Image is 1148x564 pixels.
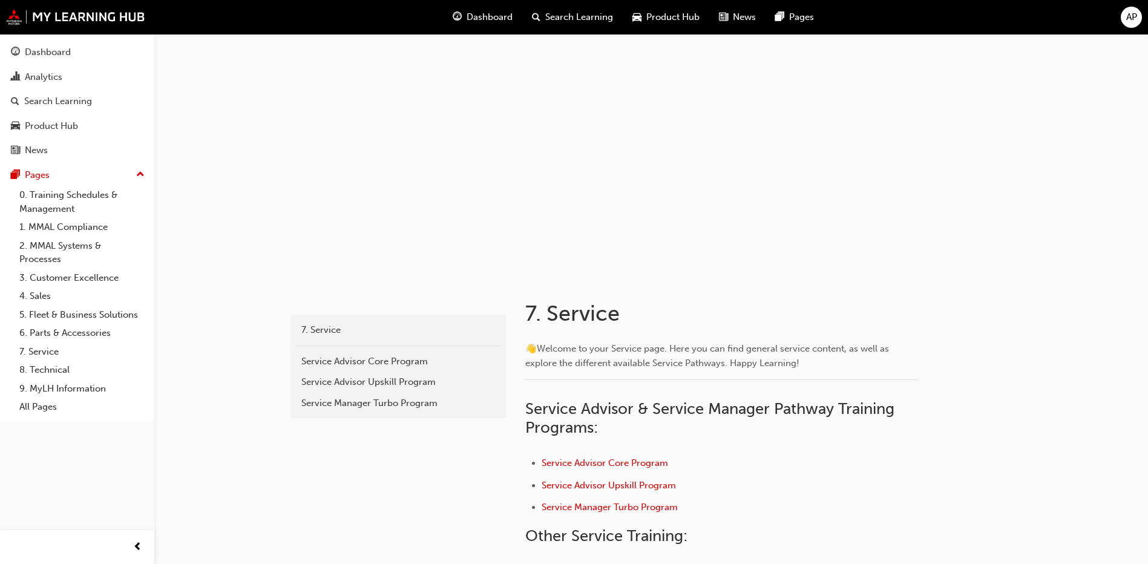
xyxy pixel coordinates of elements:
[525,526,687,545] span: Other Service Training:
[15,186,149,218] a: 0. Training Schedules & Management
[542,480,676,491] a: Service Advisor Upskill Program
[542,502,678,513] a: Service Manager Turbo Program
[295,393,501,414] a: Service Manager Turbo Program
[6,9,145,25] img: mmal
[301,323,495,337] div: 7. Service
[15,287,149,306] a: 4. Sales
[301,375,495,389] div: Service Advisor Upskill Program
[5,41,149,64] a: Dashboard
[532,10,540,25] span: search-icon
[522,5,623,30] a: search-iconSearch Learning
[15,343,149,361] a: 7. Service
[15,237,149,269] a: 2. MMAL Systems & Processes
[525,343,537,354] span: 👋
[295,320,501,341] a: 7. Service
[11,121,20,132] span: car-icon
[15,324,149,343] a: 6. Parts & Accessories
[25,168,50,182] div: Pages
[15,269,149,287] a: 3. Customer Excellence
[1121,7,1142,28] button: AP
[443,5,522,30] a: guage-iconDashboard
[5,139,149,162] a: News
[545,10,613,24] span: Search Learning
[24,94,92,108] div: Search Learning
[5,164,149,186] button: Pages
[5,115,149,137] a: Product Hub
[11,96,19,107] span: search-icon
[15,306,149,324] a: 5. Fleet & Business Solutions
[301,355,495,369] div: Service Advisor Core Program
[133,540,142,555] span: prev-icon
[525,343,891,369] span: Welcome to your Service page. Here you can find general service content, as well as explore the d...
[15,218,149,237] a: 1. MMAL Compliance
[467,10,513,24] span: Dashboard
[623,5,709,30] a: car-iconProduct Hub
[646,10,700,24] span: Product Hub
[789,10,814,24] span: Pages
[775,10,784,25] span: pages-icon
[5,39,149,164] button: DashboardAnalyticsSearch LearningProduct HubNews
[5,66,149,88] a: Analytics
[11,145,20,156] span: news-icon
[632,10,641,25] span: car-icon
[295,372,501,393] a: Service Advisor Upskill Program
[11,170,20,181] span: pages-icon
[15,361,149,379] a: 8. Technical
[525,300,922,327] h1: 7. Service
[11,72,20,83] span: chart-icon
[25,70,62,84] div: Analytics
[766,5,824,30] a: pages-iconPages
[11,47,20,58] span: guage-icon
[542,457,668,468] a: Service Advisor Core Program
[25,143,48,157] div: News
[719,10,728,25] span: news-icon
[15,398,149,416] a: All Pages
[136,167,145,183] span: up-icon
[1126,10,1137,24] span: AP
[25,119,78,133] div: Product Hub
[709,5,766,30] a: news-iconNews
[301,396,495,410] div: Service Manager Turbo Program
[453,10,462,25] span: guage-icon
[15,379,149,398] a: 9. MyLH Information
[525,399,899,438] span: Service Advisor & Service Manager Pathway Training Programs:
[295,351,501,372] a: Service Advisor Core Program
[5,90,149,113] a: Search Learning
[733,10,756,24] span: News
[25,45,71,59] div: Dashboard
